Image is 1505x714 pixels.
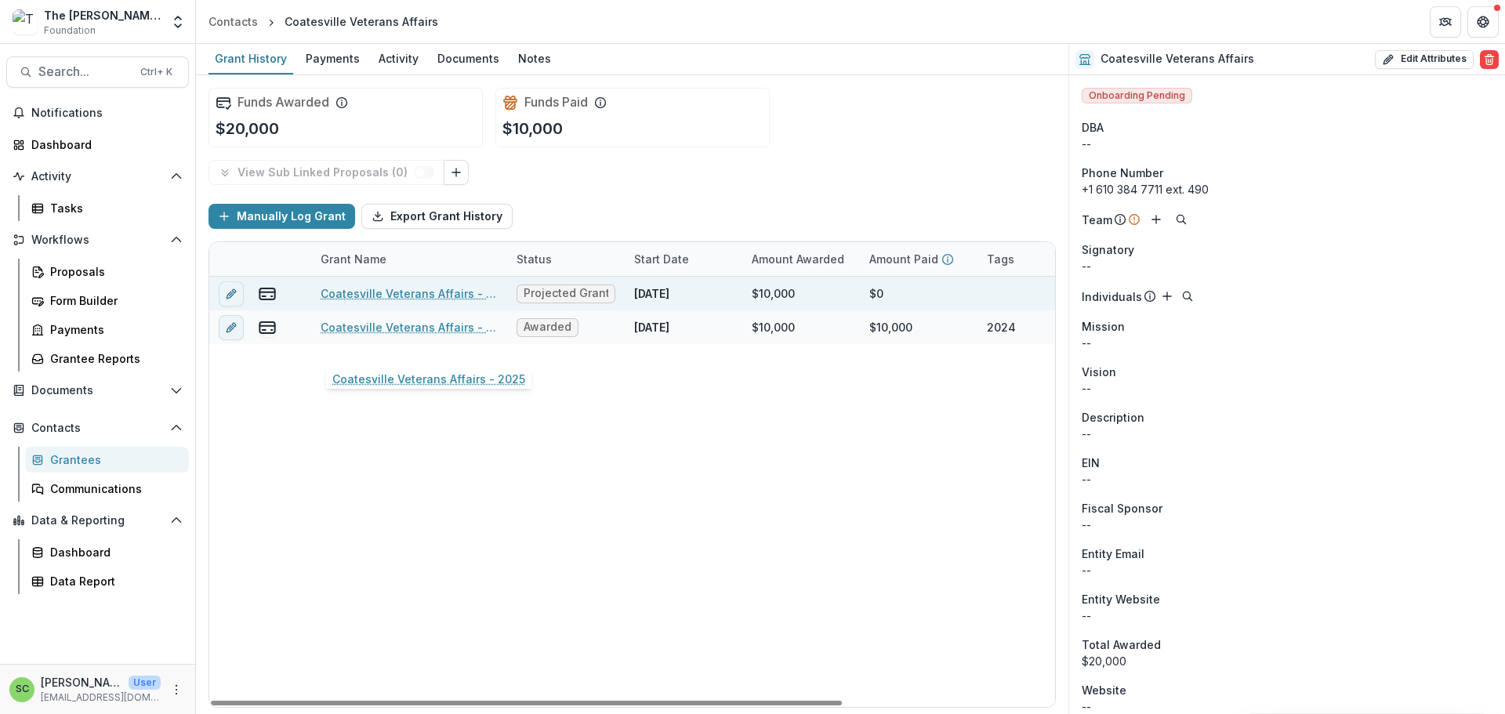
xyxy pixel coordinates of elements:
[1082,212,1112,228] p: Team
[167,6,189,38] button: Open entity switcher
[25,259,189,285] a: Proposals
[1082,241,1134,258] span: Signatory
[1467,6,1499,38] button: Get Help
[625,242,742,276] div: Start Date
[860,242,977,276] div: Amount Paid
[1480,50,1499,69] button: Delete
[6,415,189,440] button: Open Contacts
[512,47,557,70] div: Notes
[987,319,1016,335] div: 2024
[202,10,264,33] a: Contacts
[25,195,189,221] a: Tasks
[219,281,244,306] button: edit
[1082,516,1492,533] div: --
[209,160,444,185] button: View Sub Linked Proposals (0)
[50,451,176,468] div: Grantees
[38,64,131,79] span: Search...
[238,166,414,179] p: View Sub Linked Proposals ( 0 )
[634,285,669,302] p: [DATE]
[1082,380,1492,397] p: --
[1430,6,1461,38] button: Partners
[1375,50,1474,69] button: Edit Attributes
[977,242,1095,276] div: Tags
[311,242,507,276] div: Grant Name
[299,44,366,74] a: Payments
[1082,258,1492,274] div: --
[41,690,161,705] p: [EMAIL_ADDRESS][DOMAIN_NAME]
[209,44,293,74] a: Grant History
[31,107,183,120] span: Notifications
[1082,364,1116,380] span: Vision
[209,47,293,70] div: Grant History
[31,234,164,247] span: Workflows
[202,10,444,33] nav: breadcrumb
[13,9,38,34] img: The Brunetti Foundation
[25,447,189,473] a: Grantees
[361,204,513,229] button: Export Grant History
[742,242,860,276] div: Amount Awarded
[16,684,29,694] div: Sonia Cavalli
[321,319,498,335] a: Coatesville Veterans Affairs - General Px Needs/Medical Center (#542)-2024
[1082,591,1160,607] span: Entity Website
[431,44,506,74] a: Documents
[1101,53,1254,66] h2: Coatesville Veterans Affairs
[1082,653,1492,669] div: $20,000
[1082,500,1162,516] span: Fiscal Sponsor
[1082,165,1163,181] span: Phone Number
[869,319,912,335] div: $10,000
[524,287,608,300] span: Projected Grants
[50,321,176,338] div: Payments
[219,315,244,340] button: edit
[6,132,189,158] a: Dashboard
[258,318,277,337] button: view-payments
[31,384,164,397] span: Documents
[372,47,425,70] div: Activity
[50,292,176,309] div: Form Builder
[1082,136,1492,152] div: --
[977,251,1024,267] div: Tags
[6,508,189,533] button: Open Data & Reporting
[209,13,258,30] div: Contacts
[50,350,176,367] div: Grantee Reports
[25,288,189,314] a: Form Builder
[31,170,164,183] span: Activity
[50,480,176,497] div: Communications
[1082,409,1144,426] span: Description
[512,44,557,74] a: Notes
[1082,119,1104,136] span: DBA
[25,317,189,343] a: Payments
[6,100,189,125] button: Notifications
[1082,335,1492,351] p: --
[209,204,355,229] button: Manually Log Grant
[1082,88,1192,103] span: Onboarding Pending
[507,242,625,276] div: Status
[6,227,189,252] button: Open Workflows
[44,7,161,24] div: The [PERSON_NAME] Foundation
[1082,607,1492,624] div: --
[31,514,164,527] span: Data & Reporting
[50,544,176,560] div: Dashboard
[25,539,189,565] a: Dashboard
[285,13,438,30] div: Coatesville Veterans Affairs
[44,24,96,38] span: Foundation
[258,285,277,303] button: view-payments
[1178,287,1197,306] button: Search
[25,346,189,371] a: Grantee Reports
[752,319,795,335] div: $10,000
[31,136,176,153] div: Dashboard
[1082,181,1492,198] div: +1 610 384 7711 ext. 490
[1158,287,1177,306] button: Add
[1082,455,1100,471] p: EIN
[321,285,498,302] a: Coatesville Veterans Affairs - 2025
[238,95,329,110] h2: Funds Awarded
[31,422,164,435] span: Contacts
[507,251,561,267] div: Status
[1082,426,1492,442] p: --
[869,285,883,302] div: $0
[1082,288,1142,305] p: Individuals
[6,164,189,189] button: Open Activity
[6,56,189,88] button: Search...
